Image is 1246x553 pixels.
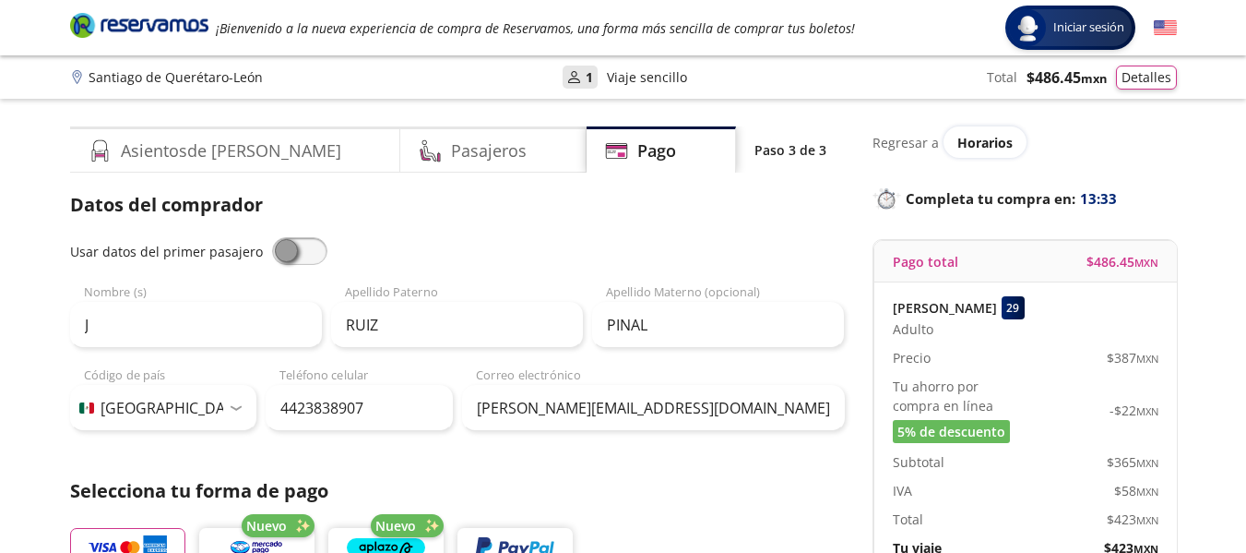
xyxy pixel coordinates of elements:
[893,377,1026,415] p: Tu ahorro por compra en línea
[70,302,322,348] input: Nombre (s)
[893,452,944,472] p: Subtotal
[89,67,263,87] p: Santiago de Querétaro - León
[1046,18,1132,37] span: Iniciar sesión
[462,385,845,431] input: Correo electrónico
[70,191,845,219] p: Datos del comprador
[1134,256,1158,270] small: MXN
[1107,348,1158,367] span: $ 387
[1107,510,1158,529] span: $ 423
[331,302,583,348] input: Apellido Paterno
[70,477,845,505] p: Selecciona tu forma de pago
[987,67,1017,87] p: Total
[893,481,912,500] p: IVA
[121,138,341,163] h4: Asientos de [PERSON_NAME]
[375,516,416,535] span: Nuevo
[872,186,1177,211] p: Completa tu compra en :
[957,134,1013,151] span: Horarios
[1136,404,1158,418] small: MXN
[592,302,844,348] input: Apellido Materno (opcional)
[1136,485,1158,499] small: MXN
[754,140,826,160] p: Paso 3 de 3
[266,385,453,431] input: Teléfono celular
[872,126,1177,158] div: Regresar a ver horarios
[1086,252,1158,271] span: $ 486.45
[1114,481,1158,500] span: $ 58
[607,67,687,87] p: Viaje sencillo
[872,133,939,152] p: Regresar a
[70,11,208,44] a: Brand Logo
[1116,66,1177,90] button: Detalles
[893,298,997,318] p: [PERSON_NAME]
[637,138,676,163] h4: Pago
[79,403,94,414] img: MX
[246,516,287,535] span: Nuevo
[1107,452,1158,472] span: $ 365
[586,67,593,87] p: 1
[1080,188,1117,210] span: 13:33
[1002,296,1025,319] div: 29
[70,243,263,260] span: Usar datos del primer pasajero
[216,19,855,37] em: ¡Bienvenido a la nueva experiencia de compra de Reservamos, una forma más sencilla de comprar tus...
[893,319,933,339] span: Adulto
[893,252,958,271] p: Pago total
[1136,513,1158,527] small: MXN
[1026,66,1107,89] span: $ 486.45
[1136,456,1158,470] small: MXN
[893,510,923,529] p: Total
[893,348,931,367] p: Precio
[1136,352,1158,366] small: MXN
[1154,17,1177,40] button: English
[451,138,527,163] h4: Pasajeros
[1110,401,1158,420] span: -$ 22
[1081,70,1107,87] small: MXN
[897,422,1005,441] span: 5% de descuento
[70,11,208,39] i: Brand Logo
